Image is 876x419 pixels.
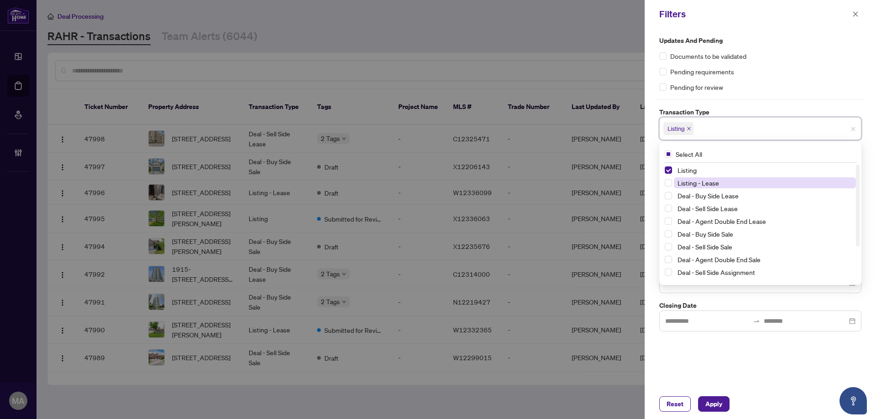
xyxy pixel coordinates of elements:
span: Listing [678,166,697,174]
span: Deal - Buy Side Assignment [678,281,756,289]
span: Listing - Lease [674,177,856,188]
span: Select All [672,149,706,159]
span: Listing - Lease [678,179,719,187]
span: Pending for review [670,82,723,92]
span: Deal - Agent Double End Sale [678,255,761,264]
label: Updates and Pending [659,36,861,46]
span: Select Listing - Lease [665,179,672,186]
span: Reset [667,397,683,411]
span: Deal - Buy Side Lease [674,190,856,201]
span: Deal - Agent Double End Sale [674,254,856,265]
span: Apply [705,397,722,411]
span: Deal - Buy Side Sale [674,228,856,239]
span: close [850,126,856,132]
button: Apply [698,396,730,412]
span: Listing [674,165,856,176]
button: Open asap [839,387,867,414]
span: Listing [667,124,685,133]
span: Select Deal - Agent Double End Sale [665,256,672,263]
span: Deal - Sell Side Assignment [678,268,755,276]
span: Pending requirements [670,67,734,77]
label: Closing Date [659,300,861,310]
span: to [753,317,760,325]
span: close [687,126,691,131]
span: Deal - Sell Side Lease [678,204,738,212]
span: Deal - Sell Side Sale [678,243,732,251]
span: Deal - Sell Side Lease [674,203,856,214]
span: Listing [663,122,693,135]
span: Select Deal - Sell Side Assignment [665,269,672,276]
span: swap-right [753,317,760,325]
span: Select Listing [665,166,672,174]
span: Select Deal - Agent Double End Lease [665,217,672,225]
span: Deal - Sell Side Sale [674,241,856,252]
div: Filters [659,7,850,21]
span: Deal - Agent Double End Lease [678,217,766,225]
span: Deal - Agent Double End Lease [674,216,856,227]
span: Select Deal - Buy Side Sale [665,230,672,238]
span: Select Deal - Sell Side Sale [665,243,672,250]
span: Deal - Sell Side Assignment [674,267,856,278]
span: Deal - Buy Side Sale [678,230,733,238]
label: Transaction Type [659,107,861,117]
span: Deal - Buy Side Assignment [674,279,856,290]
span: Deal - Buy Side Lease [678,191,739,200]
span: Documents to be validated [670,51,746,61]
span: close [852,11,859,17]
span: Select Deal - Buy Side Lease [665,192,672,199]
span: Select Deal - Sell Side Lease [665,205,672,212]
button: Reset [659,396,691,412]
